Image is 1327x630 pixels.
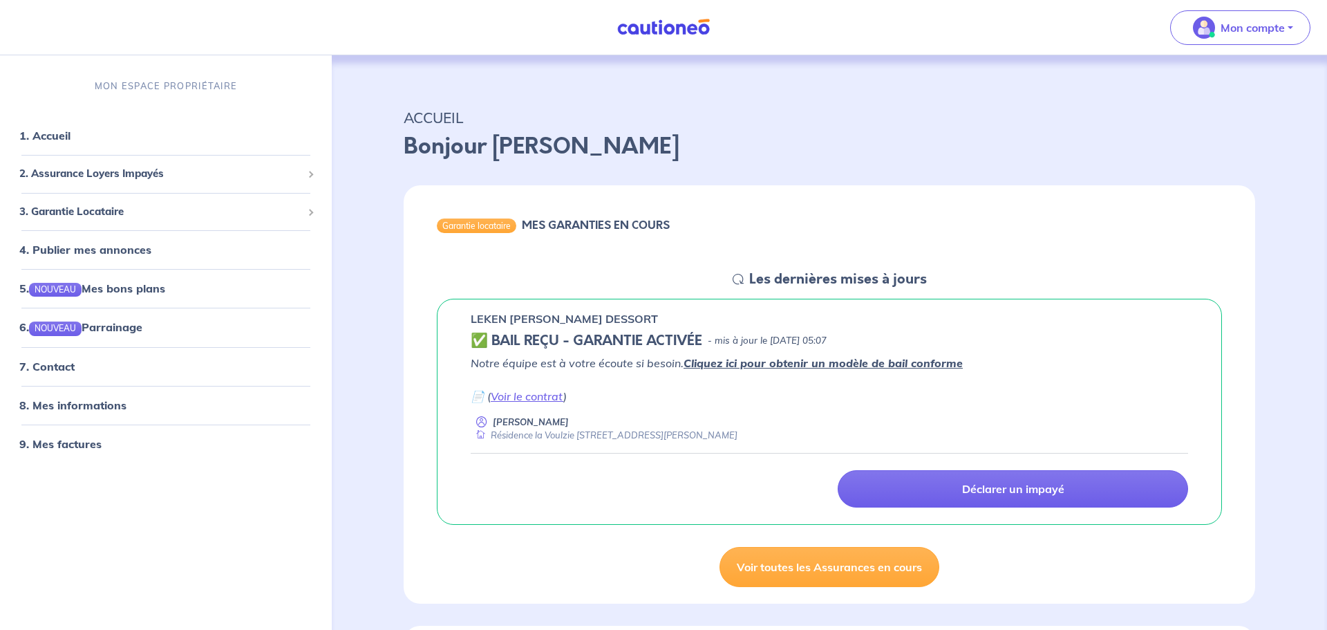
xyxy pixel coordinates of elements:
a: 4. Publier mes annonces [19,243,151,257]
a: 1. Accueil [19,129,70,142]
button: illu_account_valid_menu.svgMon compte [1170,10,1310,45]
em: Notre équipe est à votre écoute si besoin. [471,356,963,370]
p: MON ESPACE PROPRIÉTAIRE [95,80,237,93]
p: Bonjour [PERSON_NAME] [404,130,1255,163]
em: 📄 ( ) [471,389,567,403]
div: Garantie locataire [437,219,516,232]
a: Cliquez ici pour obtenir un modèle de bail conforme [684,356,963,370]
img: illu_account_valid_menu.svg [1193,17,1215,39]
div: Résidence la Voulzie [STREET_ADDRESS][PERSON_NAME] [471,429,737,442]
p: LEKEN [PERSON_NAME] DESSORT [471,311,658,327]
a: Voir toutes les Assurances en cours [719,547,939,587]
a: 7. Contact [19,360,75,373]
div: 7. Contact [6,353,326,380]
div: 4. Publier mes annonces [6,236,326,263]
p: [PERSON_NAME] [493,416,569,429]
a: Déclarer un impayé [838,470,1188,508]
a: 6.NOUVEAUParrainage [19,320,142,334]
a: 9. Mes factures [19,437,102,451]
p: - mis à jour le [DATE] 05:07 [708,334,827,348]
div: state: CONTRACT-VALIDATED, Context: IN-LANDLORD,IS-GL-CAUTION-IN-LANDLORD [471,333,1188,349]
a: Voir le contrat [491,389,563,403]
h5: ✅ BAIL REÇU - GARANTIE ACTIVÉE [471,333,702,349]
div: 2. Assurance Loyers Impayés [6,160,326,187]
div: 6.NOUVEAUParrainage [6,313,326,341]
div: 9. Mes factures [6,430,326,458]
div: 5.NOUVEAUMes bons plans [6,275,326,302]
img: Cautioneo [612,19,715,36]
span: 2. Assurance Loyers Impayés [19,166,302,182]
h6: MES GARANTIES EN COURS [522,219,670,232]
a: 8. Mes informations [19,398,126,412]
h5: Les dernières mises à jours [749,271,927,288]
p: ACCUEIL [404,105,1255,130]
div: 8. Mes informations [6,391,326,419]
div: 3. Garantie Locataire [6,198,326,225]
p: Déclarer un impayé [962,482,1064,496]
span: 3. Garantie Locataire [19,204,302,220]
div: 1. Accueil [6,122,326,149]
p: Mon compte [1221,19,1285,36]
a: 5.NOUVEAUMes bons plans [19,281,165,295]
